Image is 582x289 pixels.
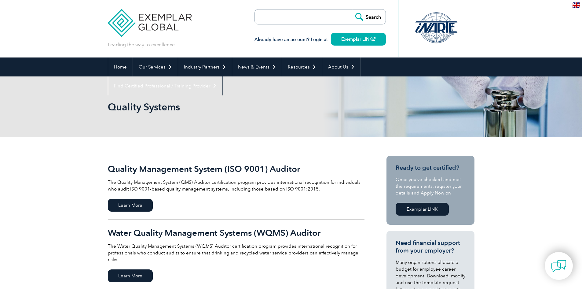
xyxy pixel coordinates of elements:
[396,239,465,254] h3: Need financial support from your employer?
[108,199,153,212] span: Learn More
[254,36,386,43] h3: Already have an account? Login at
[396,164,465,172] h3: Ready to get certified?
[108,164,364,174] h2: Quality Management System (ISO 9001) Auditor
[108,179,364,192] p: The Quality Management System (QMS) Auditor certification program provides international recognit...
[108,228,364,238] h2: Water Quality Management Systems (WQMS) Auditor
[331,33,386,46] a: Exemplar LINK
[108,243,364,263] p: The Water Quality Management Systems (WQMS) Auditor certification program provides international ...
[108,269,153,282] span: Learn More
[232,57,282,76] a: News & Events
[573,2,580,8] img: en
[396,203,449,216] a: Exemplar LINK
[322,57,361,76] a: About Us
[108,76,222,95] a: Find Certified Professional / Training Provider
[108,101,342,113] h1: Quality Systems
[178,57,232,76] a: Industry Partners
[108,41,175,48] p: Leading the way to excellence
[108,57,133,76] a: Home
[133,57,178,76] a: Our Services
[282,57,322,76] a: Resources
[352,9,386,24] input: Search
[551,258,566,274] img: contact-chat.png
[396,176,465,196] p: Once you’ve checked and met the requirements, register your details and Apply Now on
[108,156,364,220] a: Quality Management System (ISO 9001) Auditor The Quality Management System (QMS) Auditor certific...
[372,37,375,41] img: open_square.png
